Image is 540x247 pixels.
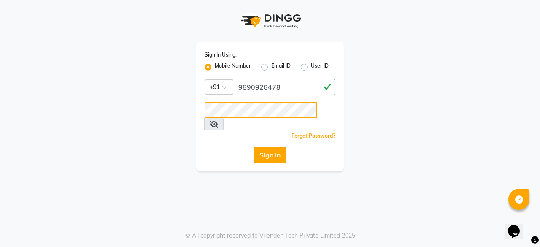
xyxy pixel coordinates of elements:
button: Sign In [254,147,286,163]
label: User ID [311,62,329,72]
label: Sign In Using: [205,51,237,59]
label: Email ID [271,62,291,72]
img: logo1.svg [236,8,304,33]
label: Mobile Number [215,62,251,72]
input: Username [205,102,317,118]
iframe: chat widget [505,213,532,239]
input: Username [233,79,335,95]
a: Forgot Password? [292,133,335,139]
